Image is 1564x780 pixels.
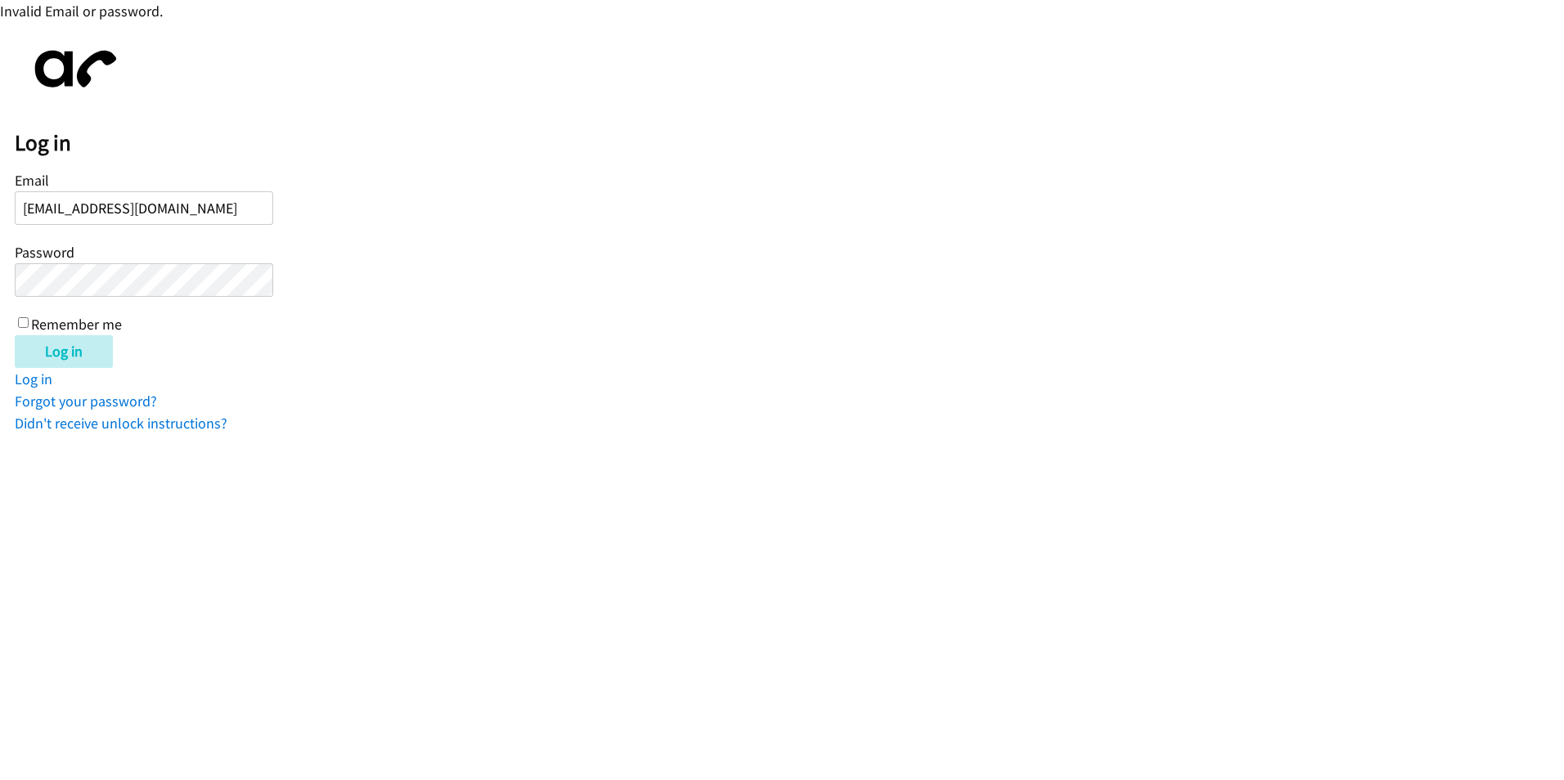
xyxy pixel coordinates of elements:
[15,392,157,410] a: Forgot your password?
[15,171,49,190] label: Email
[15,243,74,262] label: Password
[15,335,113,368] input: Log in
[15,414,227,433] a: Didn't receive unlock instructions?
[31,315,122,334] label: Remember me
[15,37,129,101] img: aphone-8a226864a2ddd6a5e75d1ebefc011f4aa8f32683c2d82f3fb0802fe031f96514.svg
[15,129,1564,157] h2: Log in
[15,370,52,388] a: Log in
